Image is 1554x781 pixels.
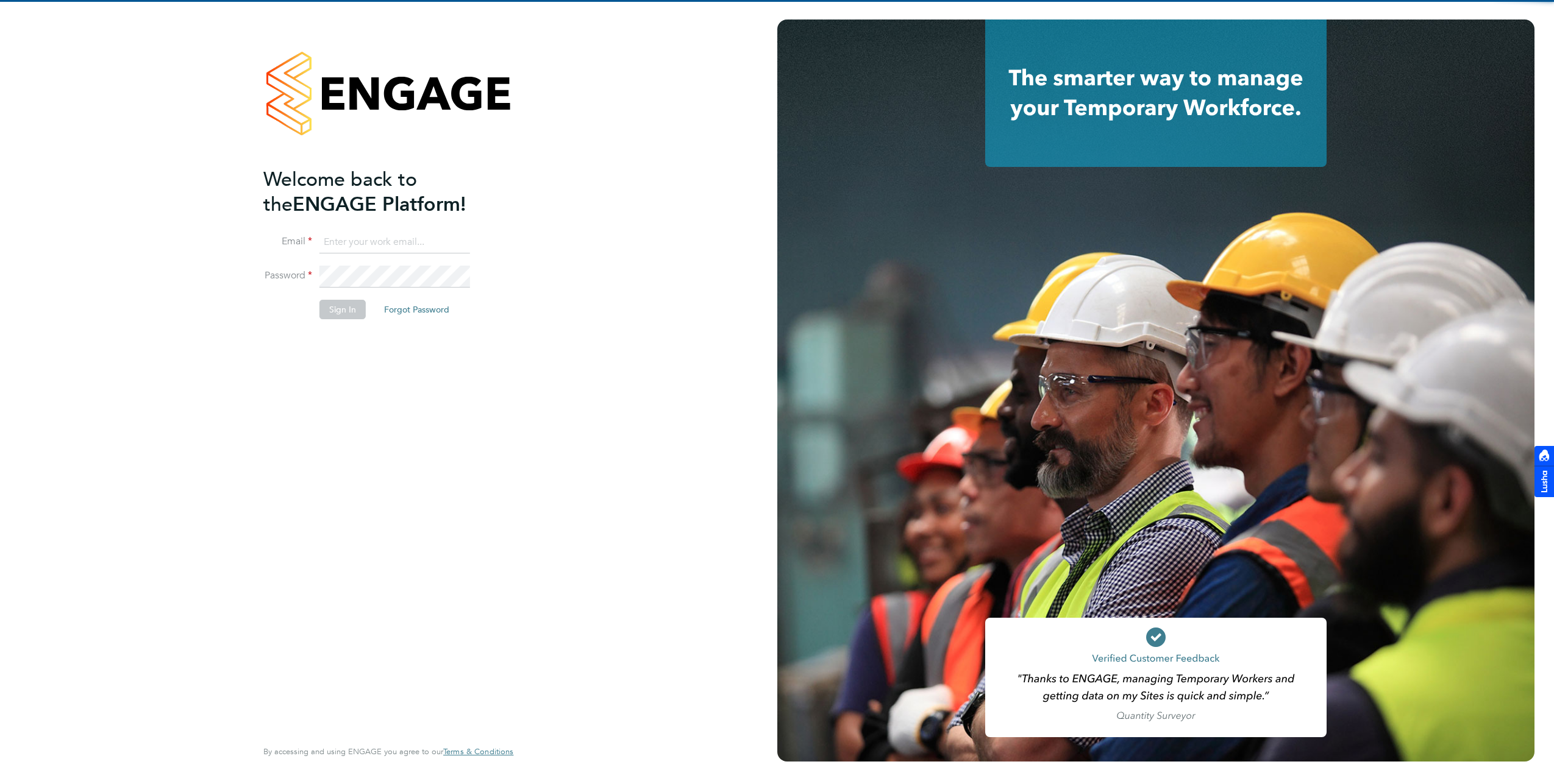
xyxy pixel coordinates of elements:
[319,300,366,319] button: Sign In
[319,231,470,253] input: Enter your work email...
[263,746,513,757] span: By accessing and using ENGAGE you agree to our
[443,747,513,757] a: Terms & Conditions
[263,168,417,216] span: Welcome back to the
[263,269,312,282] label: Password
[374,300,459,319] button: Forgot Password
[263,235,312,248] label: Email
[263,167,501,217] h2: ENGAGE Platform!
